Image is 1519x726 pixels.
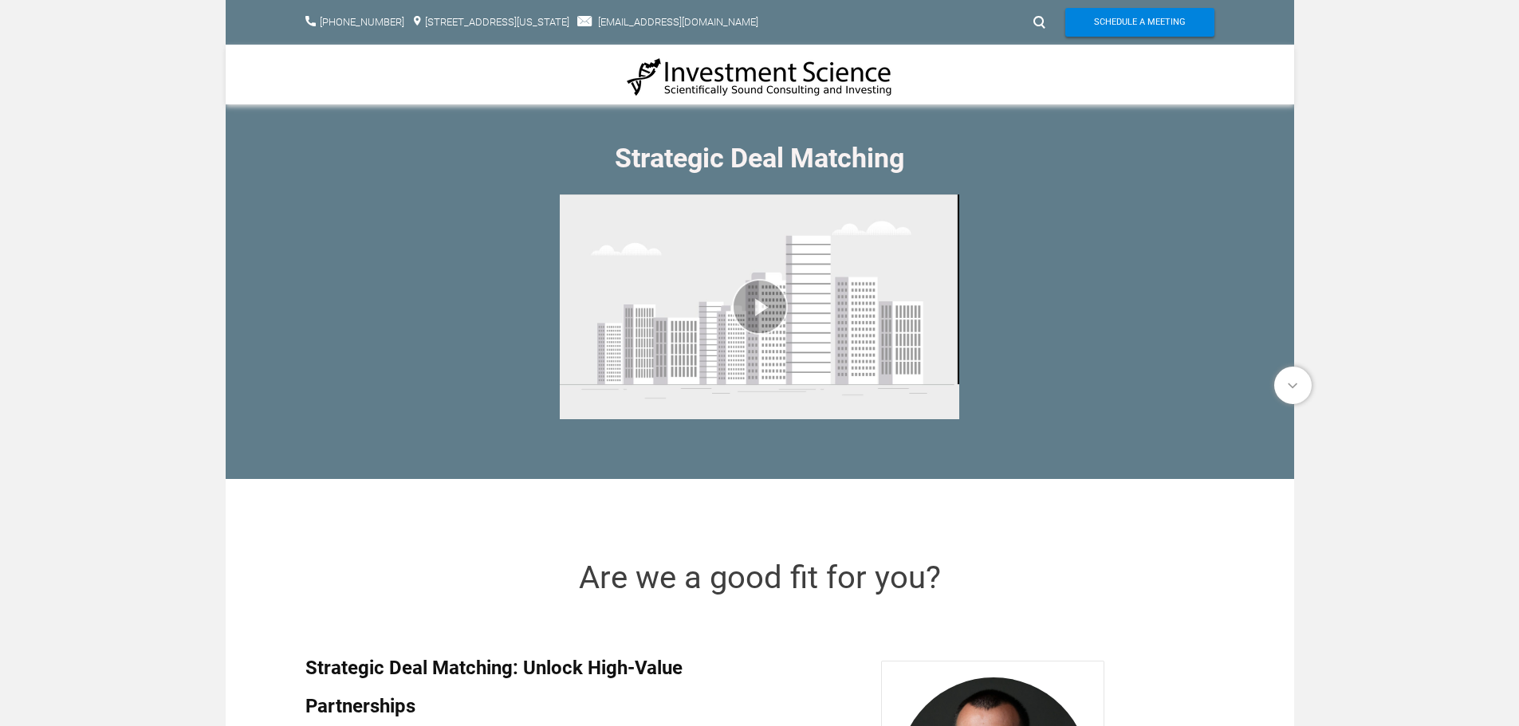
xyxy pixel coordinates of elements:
[560,182,959,431] div: play video
[560,182,959,431] div: Video: stardomvideos_final_592.mp4
[305,657,683,717] font: Strategic Deal Matching: Unlock High-Value Partnerships
[1065,8,1214,37] a: Schedule A Meeting
[579,559,941,596] font: Are we a good fit for you?
[627,57,893,97] img: Investment Science | NYC Consulting Services
[320,16,404,28] a: [PHONE_NUMBER]
[598,16,758,28] a: [EMAIL_ADDRESS][DOMAIN_NAME]
[305,144,1214,171] h1: Strategic Deal Matching
[1094,8,1186,37] span: Schedule A Meeting
[425,16,569,28] a: [STREET_ADDRESS][US_STATE]​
